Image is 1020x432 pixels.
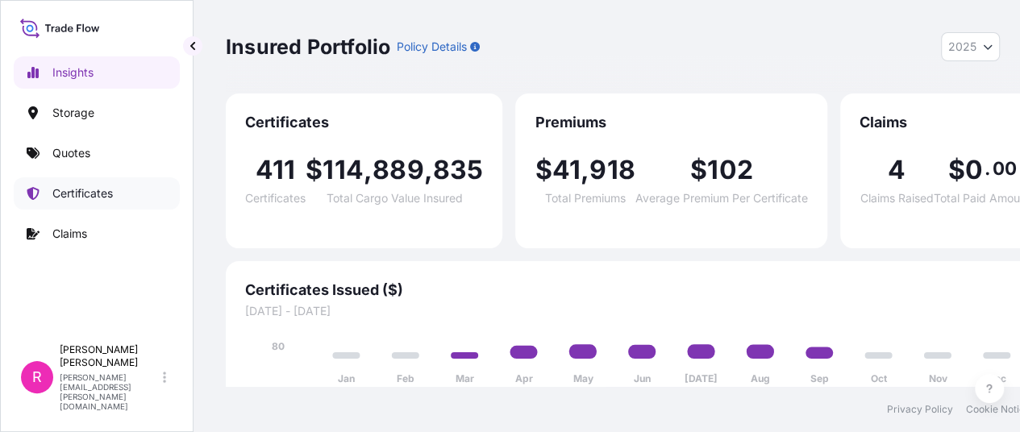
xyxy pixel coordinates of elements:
tspan: 80 [272,340,285,352]
p: Claims [52,226,87,242]
tspan: Oct [871,372,888,384]
span: 411 [256,157,296,183]
p: Policy Details [397,39,467,55]
span: , [424,157,433,183]
a: Claims [14,218,180,250]
span: 41 [552,157,581,183]
tspan: Nov [929,372,948,384]
span: 2025 [948,39,976,55]
p: [PERSON_NAME] [PERSON_NAME] [60,343,160,369]
tspan: Jan [338,372,355,384]
tspan: Apr [515,372,533,384]
span: 0 [964,157,982,183]
span: , [581,157,589,183]
span: . [985,162,990,175]
tspan: Dec [988,372,1006,384]
button: Year Selector [941,32,1000,61]
tspan: Sep [810,372,829,384]
p: Certificates [52,185,113,201]
span: 102 [707,157,753,183]
span: 114 [323,157,364,183]
tspan: Feb [397,372,414,384]
tspan: [DATE] [685,372,718,384]
span: $ [306,157,323,183]
p: Quotes [52,145,90,161]
span: 00 [992,162,1016,175]
span: 835 [433,157,484,183]
span: 4 [888,157,906,183]
tspan: Aug [751,372,770,384]
p: Insights [52,64,94,81]
a: Quotes [14,137,180,169]
span: Total Cargo Value Insured [327,193,463,204]
span: , [364,157,373,183]
span: $ [947,157,964,183]
tspan: May [573,372,594,384]
a: Certificates [14,177,180,210]
span: $ [690,157,707,183]
span: Certificates [245,113,483,132]
tspan: Jun [634,372,651,384]
span: Total Premiums [545,193,626,204]
span: R [32,369,42,385]
a: Insights [14,56,180,89]
p: Storage [52,105,94,121]
p: [PERSON_NAME][EMAIL_ADDRESS][PERSON_NAME][DOMAIN_NAME] [60,372,160,411]
span: Average Premium Per Certificate [635,193,808,204]
span: 889 [373,157,424,183]
span: Premiums [535,113,807,132]
p: Insured Portfolio [226,34,390,60]
span: 918 [589,157,635,183]
a: Privacy Policy [887,403,953,416]
tspan: Mar [456,372,474,384]
a: Storage [14,97,180,129]
span: Claims Raised [860,193,933,204]
span: $ [535,157,552,183]
span: Certificates [245,193,306,204]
